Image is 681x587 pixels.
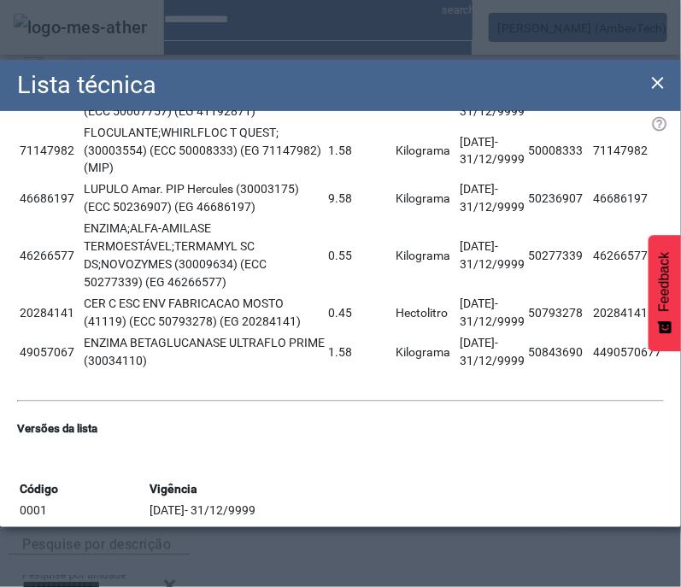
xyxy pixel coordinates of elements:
[592,334,662,372] td: 4490570677
[328,220,394,293] td: 0.55
[460,180,526,218] td: [DATE]
[328,180,394,218] td: 9.58
[328,295,394,332] td: 0.45
[396,220,458,293] td: Kilograma
[592,220,662,293] td: 46266577
[17,421,664,438] h5: Versões da lista
[19,502,147,521] td: 0001
[461,135,525,167] span: - 31/12/9999
[19,334,81,372] td: 49057067
[19,180,81,218] td: 46686197
[460,295,526,332] td: [DATE]
[185,504,255,518] span: - 31/12/9999
[528,220,590,293] td: 50277339
[83,295,326,332] td: CER C ESC ENV FABRICACAO MOSTO (41119) (ECC 50793278) (EG 20284141)
[83,220,326,293] td: ENZIMA;ALFA-AMILASE TERMOESTÁVEL;TERMAMYL SC DS;NOVOZYMES (30009634) (ECC 50277339) (EG 46266577)
[328,334,394,372] td: 1.58
[396,334,458,372] td: Kilograma
[149,502,662,521] td: [DATE]
[83,123,326,179] td: FLOCULANTE;WHIRLFLOC T QUEST; (30003554) (ECC 50008333) (EG 71147982) (MIP)
[19,295,81,332] td: 20284141
[592,123,662,179] td: 71147982
[592,180,662,218] td: 46686197
[592,295,662,332] td: 20284141
[83,334,326,372] td: ENZIMA BETAGLUCANASE ULTRAFLO PRIME (30034110)
[528,180,590,218] td: 50236907
[19,480,147,500] th: Código
[17,67,156,103] h2: Lista técnica
[528,334,590,372] td: 50843690
[649,235,681,351] button: Feedback - Mostrar pesquisa
[396,123,458,179] td: Kilograma
[149,480,662,500] th: Vigência
[83,180,326,218] td: LUPULO Amar. PIP Hercules (30003175) (ECC 50236907) (EG 46686197)
[396,180,458,218] td: Kilograma
[396,295,458,332] td: Hectolitro
[528,295,590,332] td: 50793278
[328,123,394,179] td: 1.58
[657,252,672,312] span: Feedback
[460,334,526,372] td: [DATE]
[19,220,81,293] td: 46266577
[19,123,81,179] td: 71147982
[460,220,526,293] td: [DATE]
[460,123,526,179] td: [DATE]
[528,123,590,179] td: 50008333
